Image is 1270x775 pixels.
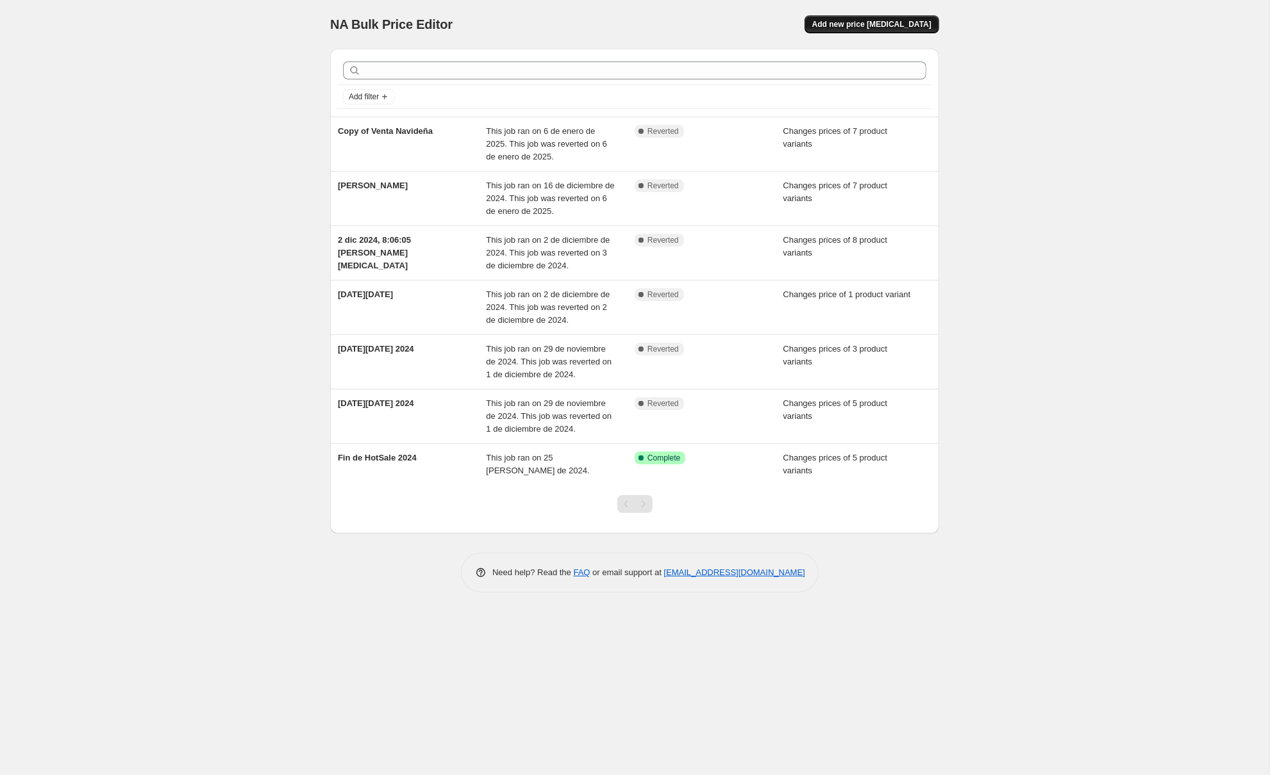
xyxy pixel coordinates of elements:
span: Add new price [MEDICAL_DATA] [812,19,932,29]
span: 2 dic 2024, 8:06:05 [PERSON_NAME] [MEDICAL_DATA] [338,235,411,270]
span: Complete [648,453,680,463]
span: NA Bulk Price Editor [330,17,453,31]
span: This job ran on 2 de diciembre de 2024. This job was reverted on 2 de diciembre de 2024. [487,290,610,325]
span: Reverted [648,235,679,245]
button: Add new price [MEDICAL_DATA] [805,15,939,33]
span: Reverted [648,290,679,300]
span: Changes prices of 5 product variants [783,398,888,421]
span: Add filter [349,92,379,102]
span: Need help? Read the [492,567,574,577]
span: Reverted [648,181,679,191]
span: This job ran on 29 de noviembre de 2024. This job was reverted on 1 de diciembre de 2024. [487,398,612,434]
span: [PERSON_NAME] [338,181,408,190]
span: This job ran on 25 [PERSON_NAME] de 2024. [487,453,590,475]
span: Fin de HotSale 2024 [338,453,417,462]
span: Changes prices of 3 product variants [783,344,888,366]
span: Changes prices of 8 product variants [783,235,888,257]
button: Add filter [343,89,394,104]
nav: Pagination [617,495,653,513]
span: This job ran on 16 de diciembre de 2024. This job was reverted on 6 de enero de 2025. [487,181,615,216]
span: This job ran on 29 de noviembre de 2024. This job was reverted on 1 de diciembre de 2024. [487,344,612,379]
span: [DATE][DATE] 2024 [338,398,414,408]
span: Changes price of 1 product variant [783,290,911,299]
span: Changes prices of 5 product variants [783,453,888,475]
a: [EMAIL_ADDRESS][DOMAIN_NAME] [664,567,805,577]
span: or email support at [590,567,664,577]
span: [DATE][DATE] 2024 [338,344,414,354]
a: FAQ [574,567,590,577]
span: Reverted [648,398,679,409]
span: Changes prices of 7 product variants [783,181,888,203]
span: Reverted [648,344,679,354]
span: [DATE][DATE] [338,290,393,299]
span: This job ran on 2 de diciembre de 2024. This job was reverted on 3 de diciembre de 2024. [487,235,610,270]
span: Copy of Venta Navideña [338,126,433,136]
span: This job ran on 6 de enero de 2025. This job was reverted on 6 de enero de 2025. [487,126,607,161]
span: Changes prices of 7 product variants [783,126,888,149]
span: Reverted [648,126,679,136]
